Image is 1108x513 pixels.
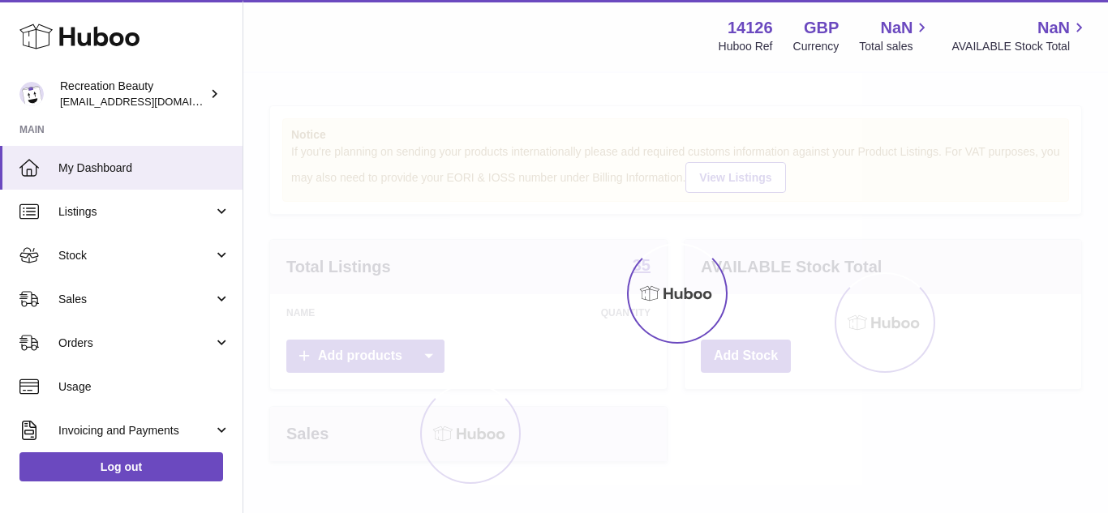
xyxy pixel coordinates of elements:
[859,17,931,54] a: NaN Total sales
[58,160,230,176] span: My Dashboard
[859,39,931,54] span: Total sales
[728,17,773,39] strong: 14126
[19,82,44,106] img: internalAdmin-14126@internal.huboo.com
[58,292,213,307] span: Sales
[19,452,223,481] a: Log out
[58,248,213,263] span: Stock
[951,39,1089,54] span: AVAILABLE Stock Total
[60,95,238,108] span: [EMAIL_ADDRESS][DOMAIN_NAME]
[1037,17,1070,39] span: NaN
[58,379,230,395] span: Usage
[58,204,213,220] span: Listings
[793,39,840,54] div: Currency
[804,17,839,39] strong: GBP
[58,336,213,351] span: Orders
[60,79,206,109] div: Recreation Beauty
[880,17,913,39] span: NaN
[719,39,773,54] div: Huboo Ref
[951,17,1089,54] a: NaN AVAILABLE Stock Total
[58,423,213,438] span: Invoicing and Payments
